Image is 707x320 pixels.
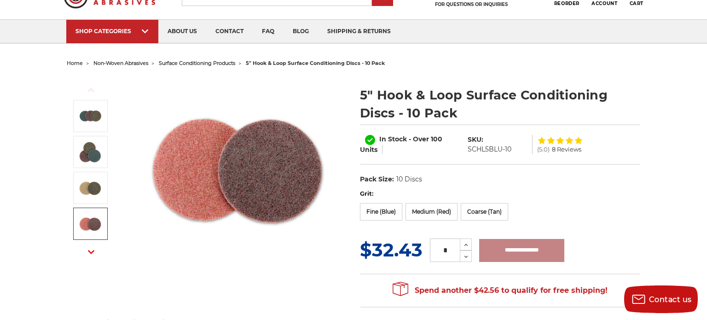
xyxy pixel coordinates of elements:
[246,60,385,66] span: 5" hook & loop surface conditioning discs - 10 pack
[318,20,400,43] a: shipping & returns
[431,135,442,143] span: 100
[409,135,429,143] span: - Over
[79,176,102,199] img: coarse tan 5 inch hook and loop surface conditioning disc
[624,285,698,313] button: Contact us
[468,145,511,154] dd: SCHL5BLU-10
[159,60,235,66] a: surface conditioning products
[75,28,149,35] div: SHOP CATEGORIES
[360,175,394,184] dt: Pack Size:
[649,295,692,304] span: Contact us
[158,20,206,43] a: about us
[552,146,581,152] span: 8 Reviews
[79,140,102,163] img: 5 inch non woven scotchbrite discs
[468,135,483,145] dt: SKU:
[79,105,102,128] img: 5 inch surface conditioning discs
[79,212,102,235] img: medium red 5 inch hook and loop surface conditioning disc
[591,0,617,6] span: Account
[360,189,640,198] label: Grit:
[415,1,528,7] p: FOR QUESTIONS OR INQUIRIES
[206,20,253,43] a: contact
[253,20,284,43] a: faq
[393,286,608,295] span: Spend another $42.56 to qualify for free shipping!
[379,135,407,143] span: In Stock
[146,76,330,261] img: 5 inch surface conditioning discs
[360,145,377,154] span: Units
[80,242,102,262] button: Next
[630,0,643,6] span: Cart
[554,0,580,6] span: Reorder
[537,146,550,152] span: (5.0)
[67,60,83,66] a: home
[396,175,422,184] dd: 10 Discs
[360,239,423,261] span: $32.43
[284,20,318,43] a: blog
[360,86,640,122] h1: 5" Hook & Loop Surface Conditioning Discs - 10 Pack
[93,60,148,66] a: non-woven abrasives
[80,80,102,100] button: Previous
